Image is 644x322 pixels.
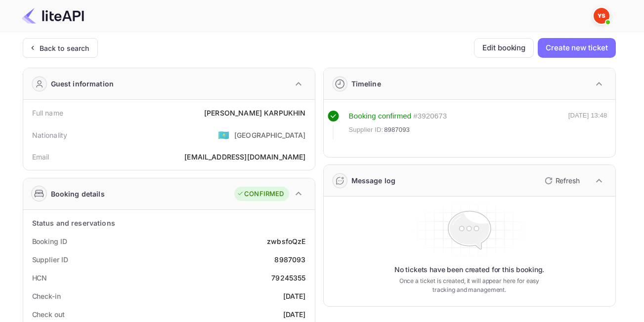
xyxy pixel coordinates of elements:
[394,265,545,275] p: No tickets have been created for this booking.
[218,126,229,144] span: United States
[40,43,89,53] div: Back to search
[204,108,305,118] div: [PERSON_NAME] KARPUKHIN
[351,79,381,89] div: Timeline
[22,8,84,24] img: LiteAPI Logo
[184,152,305,162] div: [EMAIL_ADDRESS][DOMAIN_NAME]
[594,8,609,24] img: Yandex Support
[539,173,584,189] button: Refresh
[384,125,410,135] span: 8987093
[474,38,534,58] button: Edit booking
[556,175,580,186] p: Refresh
[349,125,384,135] span: Supplier ID:
[237,189,284,199] div: CONFIRMED
[283,309,306,320] div: [DATE]
[32,273,47,283] div: HCN
[413,111,447,122] div: # 3920673
[351,175,396,186] div: Message log
[274,254,305,265] div: 8987093
[349,111,412,122] div: Booking confirmed
[391,277,548,294] p: Once a ticket is created, it will appear here for easy tracking and management.
[271,273,305,283] div: 79245355
[32,130,68,140] div: Nationality
[32,309,65,320] div: Check out
[51,79,114,89] div: Guest information
[283,291,306,301] div: [DATE]
[32,254,68,265] div: Supplier ID
[538,38,615,58] button: Create new ticket
[51,189,105,199] div: Booking details
[32,218,115,228] div: Status and reservations
[234,130,306,140] div: [GEOGRAPHIC_DATA]
[32,108,63,118] div: Full name
[568,111,607,139] div: [DATE] 13:48
[267,236,305,246] div: zwbsfoQzE
[32,236,67,246] div: Booking ID
[32,152,49,162] div: Email
[32,291,61,301] div: Check-in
